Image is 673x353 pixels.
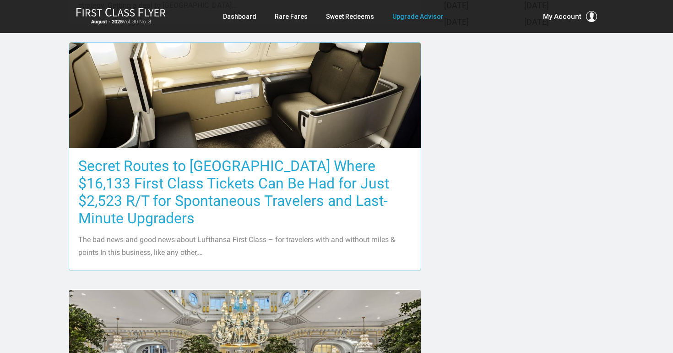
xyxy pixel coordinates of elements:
[543,11,597,22] button: My Account
[275,8,308,25] a: Rare Fares
[78,233,412,259] p: The bad news and good news about Lufthansa First Class – for travelers with and without miles & p...
[392,8,444,25] a: Upgrade Advisor
[326,8,374,25] a: Sweet Redeems
[78,157,412,227] h3: Secret Routes to [GEOGRAPHIC_DATA] Where $16,133 First Class Tickets Can Be Had for Just $2,523 R...
[76,7,166,17] img: First Class Flyer
[91,19,123,25] strong: August - 2025
[223,8,256,25] a: Dashboard
[76,7,166,26] a: First Class FlyerAugust - 2025Vol. 30 No. 8
[76,19,166,25] small: Vol. 30 No. 8
[69,42,421,271] a: Secret Routes to [GEOGRAPHIC_DATA] Where $16,133 First Class Tickets Can Be Had for Just $2,523 R...
[543,11,581,22] span: My Account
